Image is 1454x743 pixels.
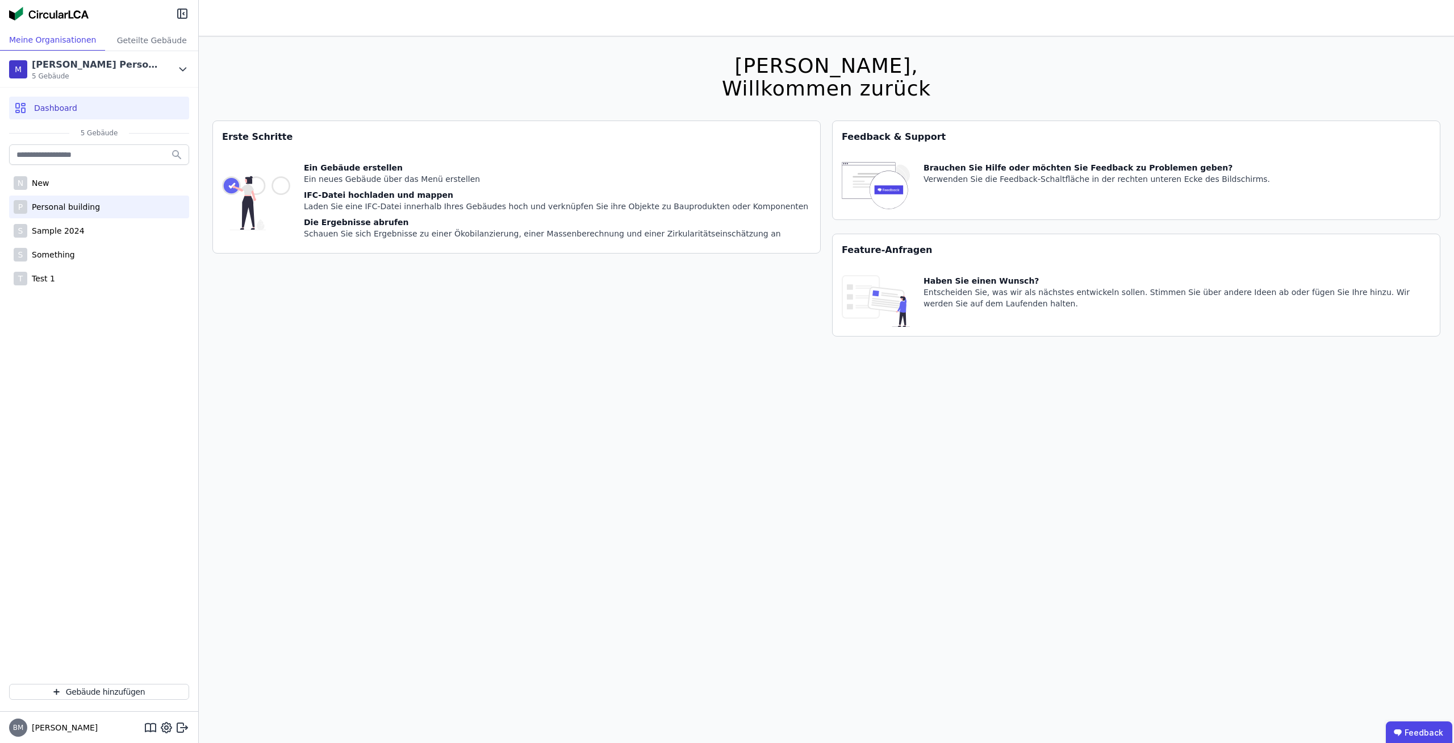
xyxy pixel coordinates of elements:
span: Dashboard [34,102,77,114]
div: IFC-Datei hochladen und mappen [304,189,808,201]
div: Entscheiden Sie, was wir als nächstes entwickeln sollen. Stimmen Sie über andere Ideen ab oder fü... [924,287,1431,309]
div: Personal building [27,201,100,213]
div: [PERSON_NAME], [722,55,931,77]
span: [PERSON_NAME] [27,722,98,733]
img: getting_started_tile-DrF_GRSv.svg [222,162,290,244]
div: S [14,248,27,261]
div: [PERSON_NAME] Personal Org [32,58,162,72]
div: Feature-Anfragen [833,234,1440,266]
div: Ein neues Gebäude über das Menü erstellen [304,173,808,185]
div: N [14,176,27,190]
img: Concular [9,7,89,20]
div: Something [27,249,75,260]
div: New [27,177,49,189]
div: P [14,200,27,214]
div: S [14,224,27,238]
div: Erste Schritte [213,121,820,153]
div: Schauen Sie sich Ergebnisse zu einer Ökobilanzierung, einer Massenberechnung und einer Zirkularit... [304,228,808,239]
div: Ein Gebäude erstellen [304,162,808,173]
span: 5 Gebäude [32,72,162,81]
span: 5 Gebäude [69,128,129,138]
div: Test 1 [27,273,55,284]
div: Laden Sie eine IFC-Datei innerhalb Ihres Gebäudes hoch und verknüpfen Sie ihre Objekte zu Bauprod... [304,201,808,212]
img: feedback-icon-HCTs5lye.svg [842,162,910,210]
div: Geteilte Gebäude [105,30,198,51]
button: Gebäude hinzufügen [9,684,189,700]
div: T [14,272,27,285]
div: Die Ergebnisse abrufen [304,217,808,228]
div: Brauchen Sie Hilfe oder möchten Sie Feedback zu Problemen geben? [924,162,1270,173]
span: BM [13,724,24,731]
img: feature_request_tile-UiXE1qGU.svg [842,275,910,327]
div: M [9,60,27,78]
div: Willkommen zurück [722,77,931,100]
div: Haben Sie einen Wunsch? [924,275,1431,287]
div: Verwenden Sie die Feedback-Schaltfläche in der rechten unteren Ecke des Bildschirms. [924,173,1270,185]
div: Sample 2024 [27,225,85,236]
div: Feedback & Support [833,121,1440,153]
